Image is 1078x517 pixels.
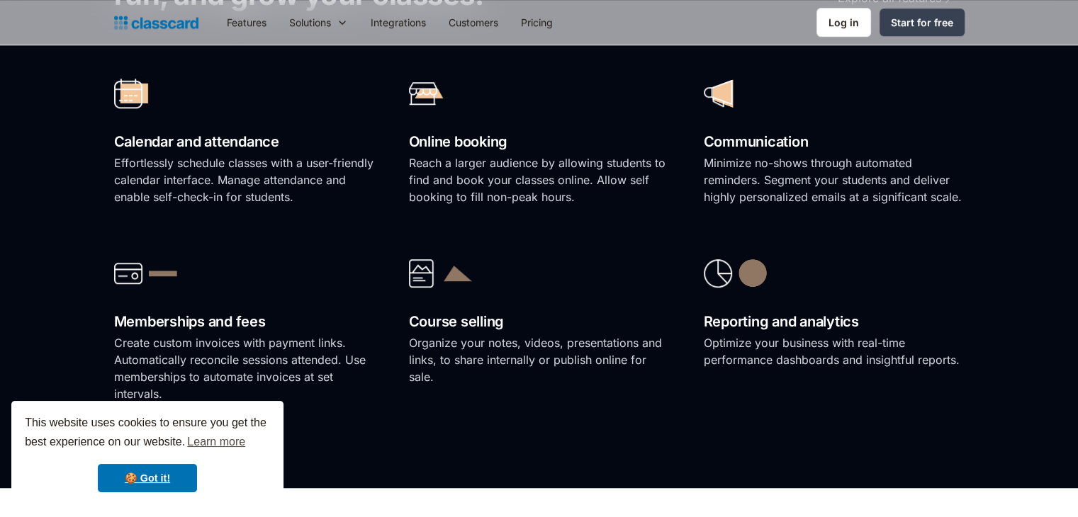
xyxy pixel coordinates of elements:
[114,334,375,402] p: Create custom invoices with payment links. Automatically reconcile sessions attended. Use members...
[704,309,965,334] h2: Reporting and analytics
[11,401,283,506] div: cookieconsent
[215,6,278,38] a: Features
[409,130,670,154] h2: Online booking
[278,6,359,38] div: Solutions
[114,154,375,205] p: Effortlessly schedule classes with a user-friendly calendar interface. Manage attendance and enab...
[409,154,670,205] p: Reach a larger audience by allowing students to find and book your classes online. Allow self boo...
[880,8,965,36] a: Start for free
[510,6,564,38] a: Pricing
[704,130,965,154] h2: Communication
[114,130,375,154] h2: Calendar and attendance
[891,15,953,30] div: Start for free
[359,6,437,38] a: Integrations
[816,8,871,37] a: Log in
[704,154,965,205] p: Minimize no-shows through automated reminders. Segment your students and deliver highly personali...
[114,309,375,334] h2: Memberships and fees
[704,334,965,368] p: Optimize your business with real-time performance dashboards and insightful reports.
[437,6,510,38] a: Customers
[185,431,247,453] a: learn more about cookies
[829,15,859,30] div: Log in
[409,334,670,385] p: Organize your notes, videos, presentations and links, to share internally or publish online for s...
[114,13,198,33] a: home
[98,464,197,492] a: dismiss cookie message
[289,15,331,30] div: Solutions
[25,414,270,453] span: This website uses cookies to ensure you get the best experience on our website.
[409,309,670,334] h2: Course selling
